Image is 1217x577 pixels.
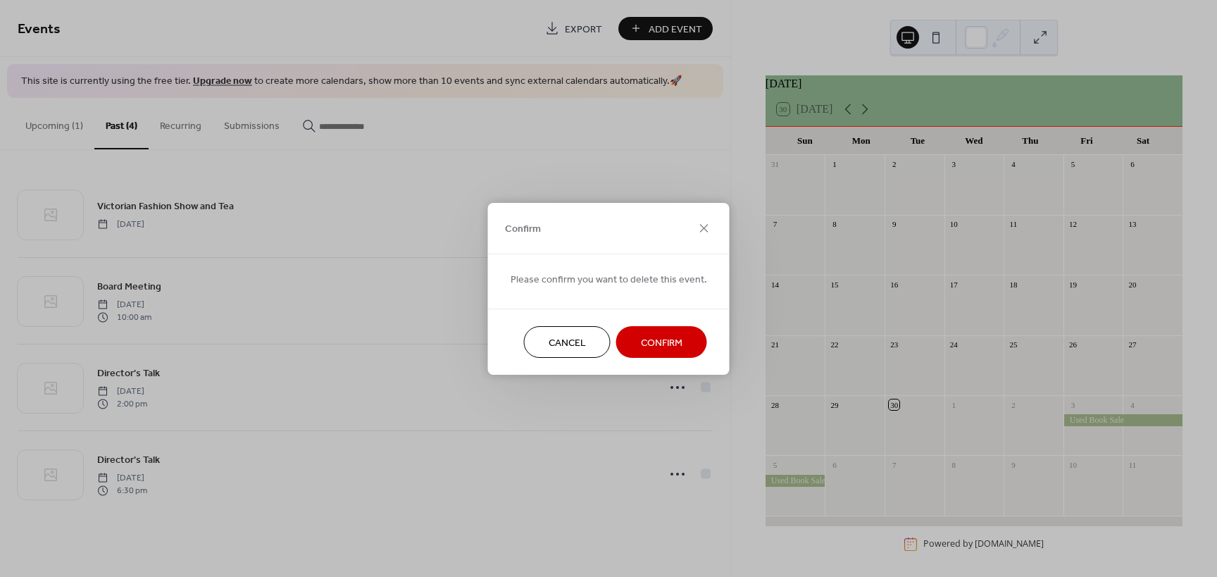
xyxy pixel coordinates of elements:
[524,326,611,358] button: Cancel
[641,335,682,350] span: Confirm
[505,222,541,237] span: Confirm
[549,335,586,350] span: Cancel
[511,272,707,287] span: Please confirm you want to delete this event.
[616,326,707,358] button: Confirm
